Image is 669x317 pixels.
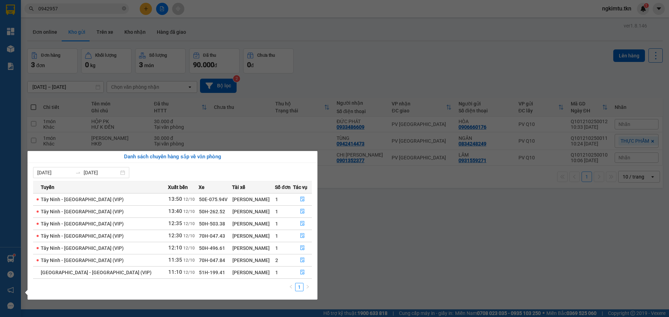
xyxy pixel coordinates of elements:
span: 50H-262.52 [199,209,225,214]
div: [PERSON_NAME] [232,269,275,276]
span: Tài xế [232,183,245,191]
span: file-done [300,197,305,202]
button: file-done [293,218,312,229]
span: 12/10 [183,258,195,263]
input: Đến ngày [84,169,119,176]
div: Danh sách chuyến hàng sắp về văn phòng [33,153,312,161]
button: left [287,283,295,291]
div: [PERSON_NAME] [232,208,275,215]
span: 12/10 [183,209,195,214]
button: file-done [293,206,312,217]
span: left [289,285,293,289]
span: [GEOGRAPHIC_DATA] - [GEOGRAPHIC_DATA] (VIP) [41,270,152,275]
span: 12/10 [183,270,195,275]
span: 12:10 [168,245,182,251]
div: [PERSON_NAME] [232,256,275,264]
span: 1 [275,197,278,202]
input: Từ ngày [37,169,72,176]
span: Tây Ninh - [GEOGRAPHIC_DATA] (VIP) [41,257,124,263]
span: Tây Ninh - [GEOGRAPHIC_DATA] (VIP) [41,209,124,214]
span: Số đơn [275,183,291,191]
span: 70H-047.84 [199,257,225,263]
span: 12:35 [168,220,182,227]
span: Xe [199,183,205,191]
span: file-done [300,245,305,251]
span: 12/10 [183,221,195,226]
button: file-done [293,243,312,254]
span: 50H-503.38 [199,221,225,227]
span: 51H-199.41 [199,270,225,275]
span: 1 [275,233,278,239]
button: file-done [293,255,312,266]
a: 1 [295,283,303,291]
span: file-done [300,270,305,275]
li: Next Page [303,283,312,291]
span: to [75,170,81,175]
span: Tây Ninh - [GEOGRAPHIC_DATA] (VIP) [41,197,124,202]
span: Tác vụ [293,183,307,191]
button: file-done [293,230,312,241]
span: Tây Ninh - [GEOGRAPHIC_DATA] (VIP) [41,221,124,227]
span: Xuất bến [168,183,188,191]
span: Tây Ninh - [GEOGRAPHIC_DATA] (VIP) [41,233,124,239]
span: 12:30 [168,232,182,239]
span: 11:10 [168,269,182,275]
div: [PERSON_NAME] [232,220,275,228]
span: 13:50 [168,196,182,202]
div: [PERSON_NAME] [232,232,275,240]
span: swap-right [75,170,81,175]
span: 70H-047.43 [199,233,225,239]
span: file-done [300,233,305,239]
span: right [306,285,310,289]
button: right [303,283,312,291]
span: 1 [275,221,278,227]
span: 11:35 [168,257,182,263]
button: file-done [293,267,312,278]
span: 50E-075.94V [199,197,228,202]
li: Previous Page [287,283,295,291]
span: file-done [300,257,305,263]
div: [PERSON_NAME] [232,196,275,203]
span: 50H-496.61 [199,245,225,251]
span: 1 [275,270,278,275]
span: file-done [300,221,305,227]
span: 12/10 [183,233,195,238]
span: 12/10 [183,246,195,251]
span: Tuyến [41,183,54,191]
span: 1 [275,209,278,214]
span: 13:40 [168,208,182,214]
span: 12/10 [183,197,195,202]
span: file-done [300,209,305,214]
button: file-done [293,194,312,205]
span: Tây Ninh - [GEOGRAPHIC_DATA] (VIP) [41,245,124,251]
div: [PERSON_NAME] [232,244,275,252]
span: 2 [275,257,278,263]
span: 1 [275,245,278,251]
